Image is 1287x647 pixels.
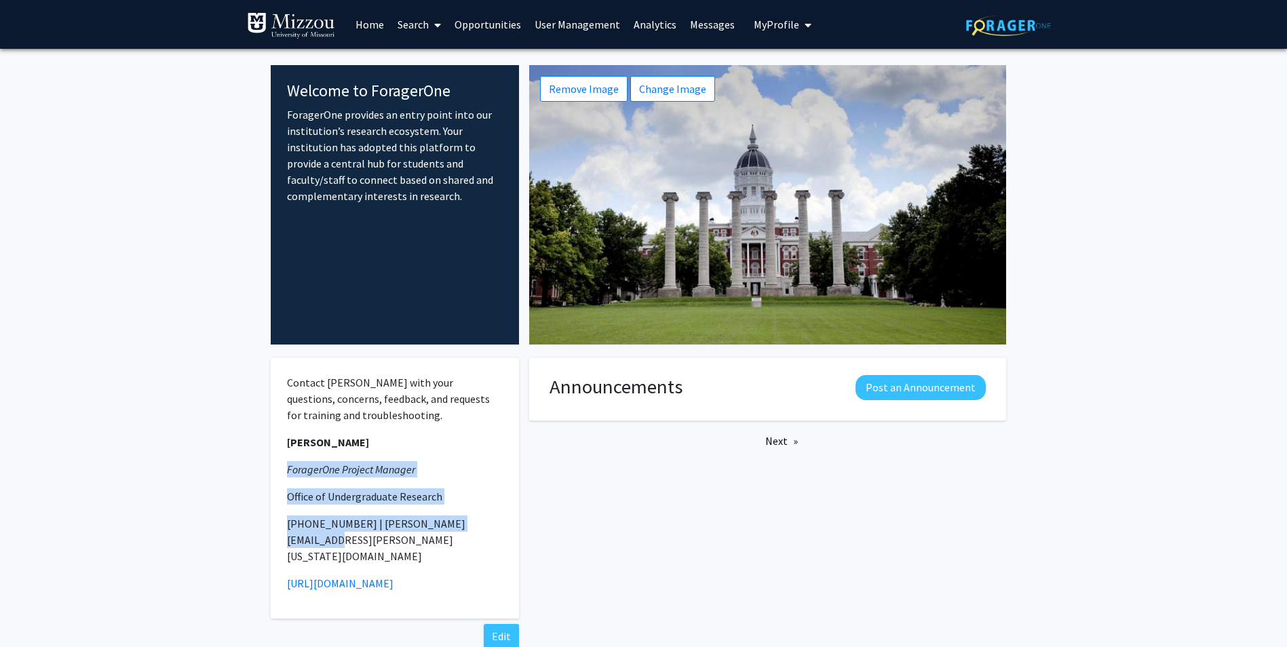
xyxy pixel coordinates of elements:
[391,1,448,48] a: Search
[287,106,503,204] p: ForagerOne provides an entry point into our institution’s research ecosystem. Your institution ha...
[683,1,742,48] a: Messages
[540,76,628,102] button: Remove Image
[627,1,683,48] a: Analytics
[529,65,1006,345] img: Cover Image
[287,515,503,564] p: [PHONE_NUMBER] | [PERSON_NAME][EMAIL_ADDRESS][PERSON_NAME][US_STATE][DOMAIN_NAME]
[287,374,503,423] p: Contact [PERSON_NAME] with your questions, concerns, feedback, and requests for training and trou...
[247,12,335,39] img: University of Missouri Logo
[287,488,503,505] p: Office of Undergraduate Research
[287,576,393,590] a: [URL][DOMAIN_NAME]
[856,375,986,400] button: Post an Announcement
[10,586,58,637] iframe: Chat
[754,18,799,31] span: My Profile
[966,15,1051,36] img: ForagerOne Logo
[528,1,627,48] a: User Management
[287,81,503,101] h4: Welcome to ForagerOne
[758,431,805,451] a: Next page
[448,1,528,48] a: Opportunities
[630,76,715,102] button: Change Image
[287,435,369,449] strong: [PERSON_NAME]
[349,1,391,48] a: Home
[287,463,415,476] em: ForagerOne Project Manager
[550,375,683,399] h1: Announcements
[529,431,1006,451] ul: Pagination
